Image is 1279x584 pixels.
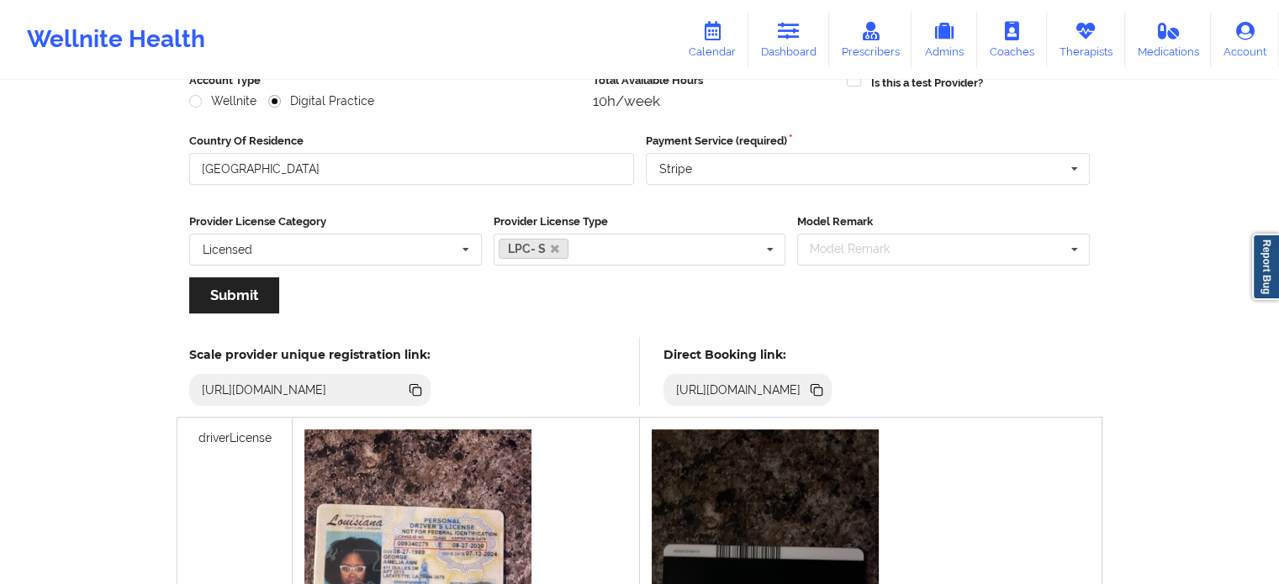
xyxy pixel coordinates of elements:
a: Calendar [676,12,748,67]
a: Medications [1125,12,1212,67]
a: Coaches [977,12,1047,67]
a: LPC- S [499,239,569,259]
h5: Direct Booking link: [663,347,832,362]
a: Admins [912,12,977,67]
a: Report Bug [1252,234,1279,300]
label: Account Type [189,72,581,89]
div: [URL][DOMAIN_NAME] [195,381,334,398]
div: 10h/week [593,92,836,109]
a: Therapists [1047,12,1125,67]
div: Model Remark [806,239,914,259]
div: [URL][DOMAIN_NAME] [669,381,808,398]
a: Dashboard [748,12,829,67]
a: Account [1211,12,1279,67]
button: Submit [189,277,279,313]
label: Model Remark [797,213,1090,230]
h5: Scale provider unique registration link: [189,347,431,362]
label: Is this a test Provider? [871,75,983,92]
label: Wellnite [189,94,256,108]
label: Total Available Hours [593,72,836,89]
label: Provider License Type [494,213,786,230]
label: Digital Practice [268,94,374,108]
label: Payment Service (required) [646,133,1091,150]
label: Country Of Residence [189,133,634,150]
div: Stripe [659,163,692,175]
a: Prescribers [829,12,912,67]
div: Licensed [203,244,252,255]
label: Provider License Category [189,213,482,230]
